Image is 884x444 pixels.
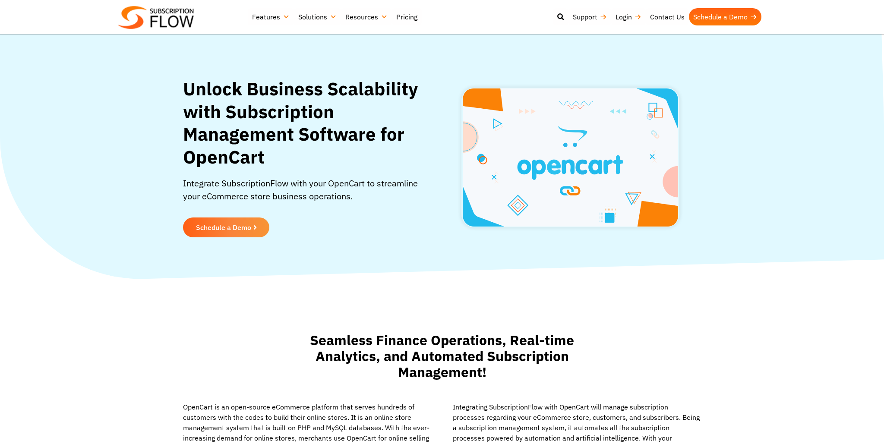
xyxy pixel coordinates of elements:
img: Subscriptionflow [118,6,194,29]
h2: Seamless Finance Operations, Real-time Analytics, and Automated Subscription Management! [295,332,589,380]
a: Schedule a Demo [183,217,269,237]
a: Login [611,8,646,25]
a: Contact Us [646,8,689,25]
a: Support [568,8,611,25]
a: Schedule a Demo [689,8,761,25]
a: Features [248,8,294,25]
a: Solutions [294,8,341,25]
img: Subscriptionflow-and-opencart [461,88,679,227]
span: Schedule a Demo [196,224,251,231]
a: Resources [341,8,392,25]
p: Integrate SubscriptionFlow with your OpenCart to streamline your eCommerce store business operati... [183,177,418,211]
a: Pricing [392,8,422,25]
h1: Unlock Business Scalability with Subscription Management Software for OpenCart [183,78,418,168]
